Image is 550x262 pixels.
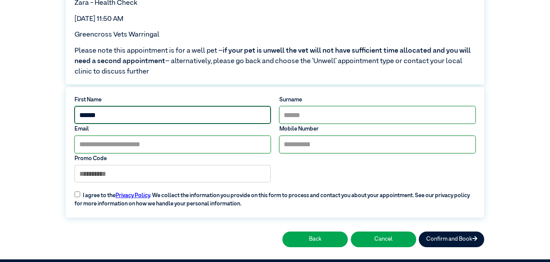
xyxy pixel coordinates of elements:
[75,191,80,197] input: I agree to thePrivacy Policy. We collect the information you provide on this form to process and ...
[75,16,123,23] span: [DATE] 11:50 AM
[75,96,271,104] label: First Name
[279,96,475,104] label: Surname
[279,125,475,133] label: Mobile Number
[75,31,160,38] span: Greencross Vets Warringal
[282,232,348,247] button: Back
[70,186,479,208] label: I agree to the . We collect the information you provide on this form to process and contact you a...
[75,155,271,163] label: Promo Code
[75,46,475,77] span: Please note this appointment is for a well pet – – alternatively, please go back and choose the ‘...
[115,193,150,198] a: Privacy Policy
[351,232,416,247] button: Cancel
[419,232,484,247] button: Confirm and Book
[75,125,271,133] label: Email
[75,47,471,65] span: if your pet is unwell the vet will not have sufficient time allocated and you will need a second ...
